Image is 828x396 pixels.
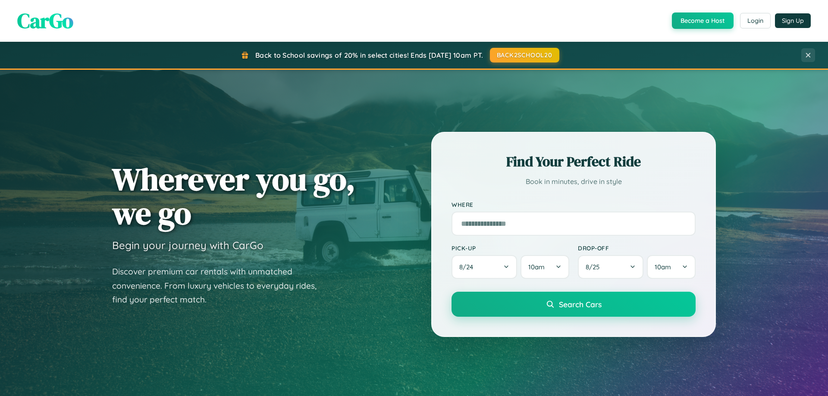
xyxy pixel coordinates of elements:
label: Pick-up [452,244,569,252]
span: 10am [655,263,671,271]
button: 8/24 [452,255,517,279]
h3: Begin your journey with CarGo [112,239,263,252]
p: Discover premium car rentals with unmatched convenience. From luxury vehicles to everyday rides, ... [112,265,328,307]
label: Drop-off [578,244,696,252]
span: 8 / 25 [586,263,604,271]
button: Become a Host [672,12,734,29]
button: Login [740,13,771,28]
span: Search Cars [559,299,602,309]
p: Book in minutes, drive in style [452,175,696,188]
button: Search Cars [452,292,696,317]
button: Sign Up [775,13,811,28]
button: BACK2SCHOOL20 [490,48,559,62]
h2: Find Your Perfect Ride [452,152,696,171]
label: Where [452,201,696,208]
button: 10am [647,255,696,279]
span: CarGo [17,6,73,35]
button: 10am [521,255,569,279]
button: 8/25 [578,255,643,279]
span: Back to School savings of 20% in select cities! Ends [DATE] 10am PT. [255,51,483,59]
span: 8 / 24 [459,263,477,271]
h1: Wherever you go, we go [112,162,355,230]
span: 10am [528,263,545,271]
